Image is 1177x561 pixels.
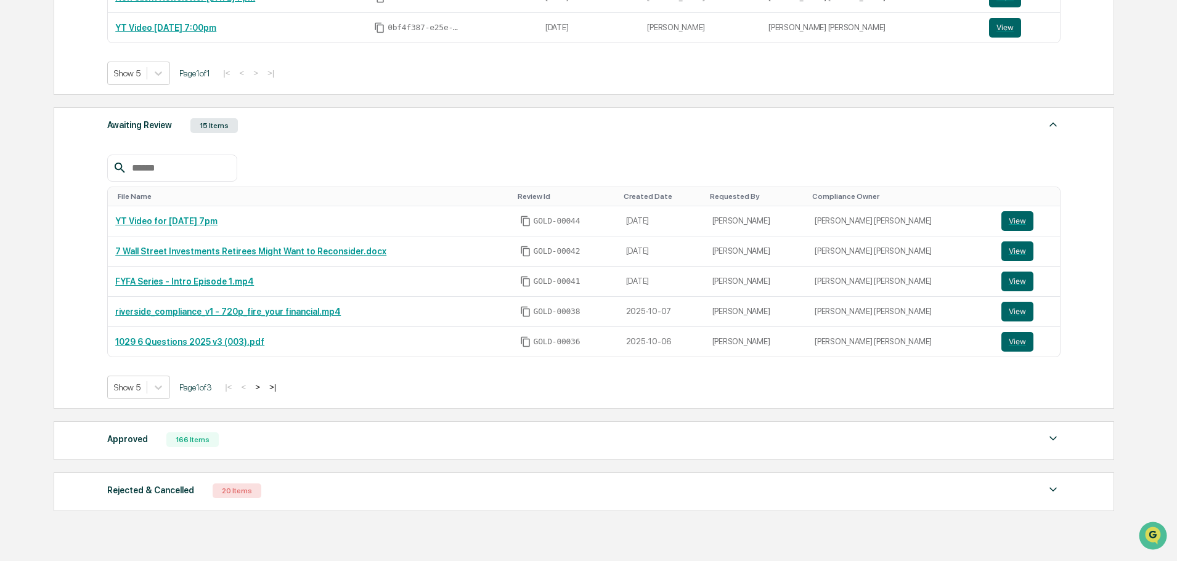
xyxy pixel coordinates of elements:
td: [DATE] [619,267,705,297]
span: GOLD-00044 [534,216,580,226]
img: caret [1046,482,1061,497]
button: See all [191,134,224,149]
div: Toggle SortBy [710,192,802,201]
span: Preclearance [25,252,79,264]
button: View [1001,302,1033,321]
div: 🔎 [12,276,22,286]
td: [PERSON_NAME] [PERSON_NAME] [761,13,982,42]
td: [PERSON_NAME] [705,206,807,236]
td: [PERSON_NAME] [PERSON_NAME] [807,206,994,236]
a: 🖐️Preclearance [7,247,84,269]
div: Approved [107,431,148,447]
td: [PERSON_NAME] [PERSON_NAME] [807,297,994,327]
img: caret [1046,117,1061,132]
span: Attestations [102,252,153,264]
span: GOLD-00038 [534,307,580,317]
img: 8933085812038_c878075ebb4cc5468115_72.jpg [26,94,48,116]
button: View [1001,272,1033,291]
p: How can we help? [12,26,224,46]
button: View [1001,241,1033,261]
button: > [251,382,264,392]
img: Cameron Burns [12,189,32,209]
span: GOLD-00041 [534,276,580,286]
a: YT Video [DATE] 7:00pm [115,23,216,33]
img: Jack Rasmussen [12,156,32,176]
button: View [1001,332,1033,352]
span: Copy Id [520,306,531,317]
button: View [989,18,1021,38]
span: [DATE] [109,167,134,177]
div: 🖐️ [12,253,22,263]
td: [PERSON_NAME] [705,327,807,357]
span: Page 1 of 1 [179,68,210,78]
span: 0bf4f387-e25e-429d-8c29-a2c0512bb23c [388,23,462,33]
td: [DATE] [619,236,705,267]
div: Start new chat [55,94,202,107]
button: < [235,68,248,78]
a: YT Video for [DATE] 7pm [115,216,218,226]
span: Copy Id [520,246,531,257]
span: • [102,167,107,177]
div: Toggle SortBy [812,192,989,201]
td: [DATE] [538,13,640,42]
a: View [1001,211,1053,231]
td: 2025-10-06 [619,327,705,357]
td: [PERSON_NAME] [PERSON_NAME] [807,327,994,357]
button: > [250,68,262,78]
td: 2025-10-07 [619,297,705,327]
a: View [989,18,1053,38]
div: 20 Items [213,483,261,498]
div: 15 Items [190,118,238,133]
span: Pylon [123,305,149,315]
img: caret [1046,431,1061,446]
button: |< [221,382,235,392]
button: |< [219,68,234,78]
td: [PERSON_NAME] [PERSON_NAME] [807,236,994,267]
div: 🗄️ [89,253,99,263]
td: [PERSON_NAME] [PERSON_NAME] [807,267,994,297]
a: 1029 6 Questions 2025 v3 (003).pdf [115,337,264,347]
button: < [237,382,250,392]
span: Copy Id [520,336,531,347]
a: View [1001,272,1053,291]
span: [PERSON_NAME] [38,167,100,177]
div: Rejected & Cancelled [107,482,194,498]
div: Past conversations [12,137,83,147]
td: [PERSON_NAME] [705,267,807,297]
a: View [1001,332,1053,352]
td: [PERSON_NAME] [705,297,807,327]
button: >| [266,382,280,392]
span: Copy Id [520,276,531,287]
a: 🔎Data Lookup [7,270,83,293]
span: Copy Id [520,216,531,227]
button: View [1001,211,1033,231]
a: FYFA Series - Intro Episode 1.mp4 [115,276,254,286]
span: [PERSON_NAME] [38,201,100,211]
img: 1746055101610-c473b297-6a78-478c-a979-82029cc54cd1 [12,94,35,116]
button: Start new chat [210,98,224,113]
td: [PERSON_NAME] [705,236,807,267]
div: 166 Items [166,432,219,447]
span: Page 1 of 3 [179,382,212,392]
td: [DATE] [619,206,705,236]
button: >| [264,68,278,78]
a: 7 Wall Street Investments Retirees Might Want to Reconsider.docx [115,246,386,256]
span: GOLD-00036 [534,337,580,347]
a: View [1001,241,1053,261]
img: 1746055101610-c473b297-6a78-478c-a979-82029cc54cd1 [25,201,35,211]
span: Data Lookup [25,275,78,288]
div: Toggle SortBy [518,192,614,201]
div: We're available if you need us! [55,107,169,116]
div: Toggle SortBy [118,192,507,201]
a: Powered byPylon [87,305,149,315]
span: [DATE] [109,201,134,211]
td: [PERSON_NAME] [640,13,761,42]
div: Awaiting Review [107,117,172,133]
div: Toggle SortBy [1004,192,1056,201]
span: Copy Id [374,22,385,33]
span: GOLD-00042 [534,246,580,256]
a: View [1001,302,1053,321]
span: • [102,201,107,211]
img: 1746055101610-c473b297-6a78-478c-a979-82029cc54cd1 [25,168,35,178]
